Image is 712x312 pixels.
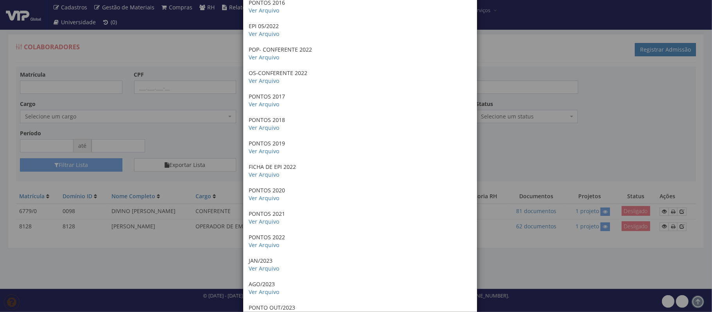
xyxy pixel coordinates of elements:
a: Ver Arquivo [249,77,280,84]
a: Ver Arquivo [249,124,280,131]
p: OS-CONFERENTE 2022 [249,69,471,85]
a: Ver Arquivo [249,147,280,155]
p: PONTOS 2022 [249,233,471,249]
a: Ver Arquivo [249,194,280,202]
a: Ver Arquivo [249,7,280,14]
p: PONTOS 2019 [249,140,471,155]
p: EPI 05/2022 [249,22,471,38]
a: Ver Arquivo [249,30,280,38]
a: Ver Arquivo [249,171,280,178]
p: FICHA DE EPI 2022 [249,163,471,179]
a: Ver Arquivo [249,100,280,108]
a: Ver Arquivo [249,218,280,225]
a: Ver Arquivo [249,241,280,249]
a: Ver Arquivo [249,265,280,272]
p: POP- CONFERENTE 2022 [249,46,471,61]
p: AGO/2023 [249,280,471,296]
p: JAN/2023 [249,257,471,273]
a: Ver Arquivo [249,288,280,296]
p: PONTOS 2017 [249,93,471,108]
p: PONTOS 2020 [249,186,471,202]
p: PONTOS 2021 [249,210,471,226]
a: Ver Arquivo [249,54,280,61]
p: PONTOS 2018 [249,116,471,132]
